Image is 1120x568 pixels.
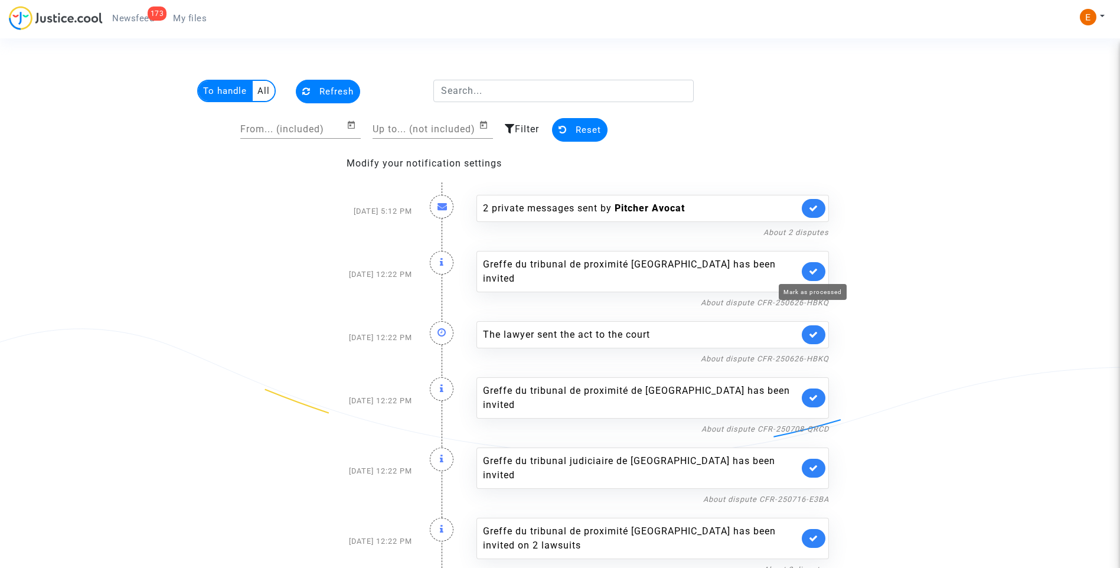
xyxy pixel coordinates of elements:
[296,80,360,103] button: Refresh
[433,80,694,102] input: Search...
[615,203,685,214] b: Pitcher Avocat
[173,13,207,24] span: My files
[483,201,799,216] div: 2 private messages sent by
[282,183,421,239] div: [DATE] 5:12 PM
[701,425,829,433] a: About dispute CFR-250708-QRCD
[763,228,829,237] a: About 2 disputes
[282,239,421,309] div: [DATE] 12:22 PM
[282,365,421,436] div: [DATE] 12:22 PM
[347,118,361,132] button: Open calendar
[483,384,799,412] div: Greffe du tribunal de proximité de [GEOGRAPHIC_DATA] has been invited
[576,125,601,135] span: Reset
[479,118,493,132] button: Open calendar
[701,354,829,363] a: About dispute CFR-250626-HBKQ
[319,86,354,97] span: Refresh
[703,495,829,504] a: About dispute CFR-250716-E3BA
[515,123,539,135] span: Filter
[701,298,829,307] a: About dispute CFR-250626-HBKQ
[282,309,421,365] div: [DATE] 12:22 PM
[148,6,167,21] div: 173
[347,158,502,169] a: Modify your notification settings
[103,9,164,27] a: 173Newsfeed
[112,13,154,24] span: Newsfeed
[483,454,799,482] div: Greffe du tribunal judiciaire de [GEOGRAPHIC_DATA] has been invited
[483,257,799,286] div: Greffe du tribunal de proximité [GEOGRAPHIC_DATA] has been invited
[282,436,421,506] div: [DATE] 12:22 PM
[164,9,216,27] a: My files
[1080,9,1096,25] img: ACg8ocIeiFvHKe4dA5oeRFd_CiCnuxWUEc1A2wYhRJE3TTWt=s96-c
[253,81,275,101] multi-toggle-item: All
[483,524,799,553] div: Greffe du tribunal de proximité [GEOGRAPHIC_DATA] has been invited on 2 lawsuits
[198,81,253,101] multi-toggle-item: To handle
[552,118,608,142] button: Reset
[483,328,799,342] div: The lawyer sent the act to the court
[9,6,103,30] img: jc-logo.svg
